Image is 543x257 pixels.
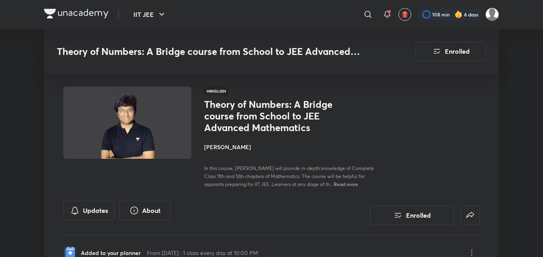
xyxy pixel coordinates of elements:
button: Enrolled [370,206,454,225]
button: Enrolled [416,42,486,61]
img: streak [455,10,463,18]
img: avatar [401,11,408,18]
button: Updates [63,201,115,220]
button: About [119,201,171,220]
button: avatar [398,8,411,21]
h1: Theory of Numbers: A Bridge course from School to JEE Advanced Mathematics [204,99,335,133]
p: Added to your planner [81,249,141,257]
button: IIT JEE [129,6,171,22]
span: Read more [334,181,358,187]
img: Thumbnail [62,86,193,160]
h4: [PERSON_NAME] [204,143,384,151]
a: Company Logo [44,9,109,20]
span: In this course, [PERSON_NAME] will provide in-depth knowledge of Complete Class 11th and 12th cha... [204,165,374,187]
button: false [461,206,480,225]
p: From [DATE] · 1 class every day at 10:00 PM [147,249,258,257]
img: Shravan [485,8,499,21]
h3: Theory of Numbers: A Bridge course from School to JEE Advanced Mathematics [57,46,370,57]
img: Company Logo [44,9,109,18]
span: Hinglish [204,87,228,95]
